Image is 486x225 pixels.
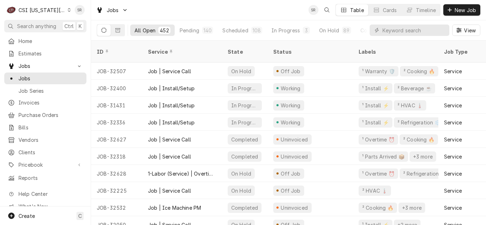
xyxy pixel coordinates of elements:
div: On Hold [319,27,339,34]
span: Jobs [107,6,119,14]
a: Go to Help Center [4,188,86,200]
div: All Open [134,27,155,34]
div: Job | Service Call [148,68,191,75]
span: New Job [453,6,477,14]
div: In Progress [271,27,300,34]
div: Pending [180,27,199,34]
div: +3 more [412,153,433,160]
div: Status [273,48,346,55]
div: JOB-32628 [91,165,142,182]
span: Ctrl [64,22,74,30]
div: Job | Install/Setup [148,102,195,109]
span: View [463,27,477,34]
div: In Progress [231,102,259,109]
div: Table [350,6,364,14]
span: Home [19,37,83,45]
span: Search anything [17,22,56,30]
span: Job Series [19,87,83,95]
span: Clients [19,149,83,156]
div: ² Refrigeration ❄️ [402,170,447,177]
div: 1-Labor (Service) | Overtime | Incurred [148,170,216,177]
div: Scheduled [222,27,248,34]
input: Keyword search [382,25,446,36]
div: ² Cooking 🔥 [361,204,394,211]
span: Create [19,213,35,219]
div: Job | Service Call [148,153,191,160]
span: Jobs [19,62,72,70]
span: Reports [19,174,83,182]
div: In Progress [231,85,259,92]
div: Service [444,153,462,160]
div: ¹ Parts Arrived 📦 [361,153,405,160]
div: Job | Install/Setup [148,119,195,126]
a: Go to What's New [4,200,86,212]
a: Go to Pricebook [4,159,86,171]
div: Uninvoiced [280,153,309,160]
div: Stephani Roth's Avatar [75,5,85,15]
div: In Progress [231,119,259,126]
div: Off Job [280,68,301,75]
div: On Hold [231,68,252,75]
div: Stephani Roth's Avatar [308,5,318,15]
div: CSI Kansas City.'s Avatar [6,5,16,15]
div: Cards [383,6,397,14]
div: On Hold [231,187,252,194]
div: State [228,48,262,55]
a: Jobs [4,73,86,84]
div: 452 [160,27,169,34]
span: Jobs [19,75,83,82]
div: Working [280,119,301,126]
a: Purchase Orders [4,109,86,121]
div: ¹ Install ⚡️ [361,102,390,109]
div: ² Refrigeration ❄️ [397,119,442,126]
div: JOB-32336 [91,114,142,131]
div: JOB-32532 [91,199,142,216]
div: ² Cooking 🔥 [402,136,435,143]
div: Service [148,48,215,55]
button: View [452,25,480,36]
div: Service [444,102,462,109]
a: Clients [4,146,86,158]
div: ¹ Install ⚡️ [361,119,390,126]
div: Service [444,170,462,177]
div: Service [444,68,462,75]
span: Estimates [19,50,83,57]
div: JOB-32507 [91,63,142,80]
div: Working [280,102,301,109]
div: 89 [343,27,349,34]
a: Invoices [4,97,86,108]
div: ² Beverage ☕️ [397,85,432,92]
span: K [79,22,82,30]
a: Home [4,35,86,47]
div: Working [280,85,301,92]
div: ² Cooking 🔥 [403,68,435,75]
a: Go to Jobs [4,60,86,72]
span: C [78,212,82,220]
div: CSI [US_STATE][GEOGRAPHIC_DATA]. [19,6,65,14]
a: Job Series [4,85,86,97]
span: Bills [19,124,83,131]
a: Estimates [4,48,86,59]
div: ¹ Overtime ⏰ [361,170,395,177]
div: On Hold [231,170,252,177]
div: JOB-32225 [91,182,142,199]
div: Uninvoiced [280,136,309,143]
div: Job | Ice Machine PM [148,204,201,211]
div: Completed [360,27,387,34]
div: Labels [359,48,433,55]
div: SR [75,5,85,15]
div: Service [444,187,462,194]
div: ² HVAC 🌡️ [397,102,423,109]
a: Reports [4,172,86,184]
div: ² HVAC 🌡️ [361,187,388,194]
div: Job Type [444,48,478,55]
div: Completed [231,153,259,160]
div: Off Job [280,170,301,177]
div: 3 [304,27,308,34]
div: ¹ Overtime ⏰ [361,136,395,143]
div: Completed [231,204,259,211]
button: New Job [443,4,480,16]
span: What's New [19,203,82,210]
div: Service [444,85,462,92]
div: +3 more [401,204,422,211]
